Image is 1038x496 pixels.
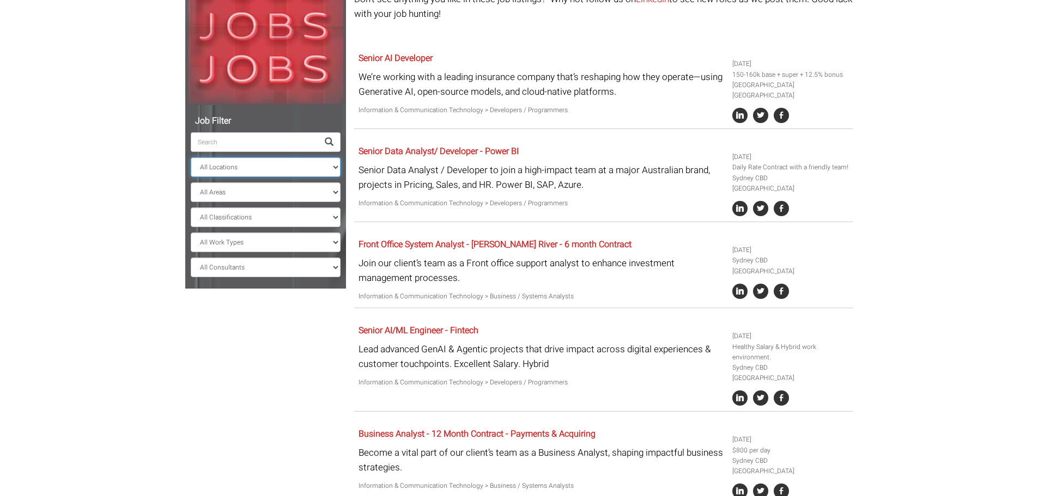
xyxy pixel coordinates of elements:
[359,377,724,388] p: Information & Communication Technology > Developers / Programmers
[732,80,849,101] li: [GEOGRAPHIC_DATA] [GEOGRAPHIC_DATA]
[359,145,519,158] a: Senior Data Analyst/ Developer - Power BI
[732,173,849,194] li: Sydney CBD [GEOGRAPHIC_DATA]
[732,363,849,383] li: Sydney CBD [GEOGRAPHIC_DATA]
[732,162,849,173] li: Daily Rate Contract with a friendly team!
[359,238,632,251] a: Front Office System Analyst - [PERSON_NAME] River - 6 month Contract
[732,331,849,341] li: [DATE]
[732,456,849,476] li: Sydney CBD [GEOGRAPHIC_DATA]
[359,445,724,475] p: Become a vital part of our client’s team as a Business Analyst, shaping impactful business strate...
[732,59,849,69] li: [DATE]
[359,198,724,209] p: Information & Communication Technology > Developers / Programmers
[359,291,724,302] p: Information & Communication Technology > Business / Systems Analysts
[359,70,724,99] p: We’re working with a leading insurance company that’s reshaping how they operate—using Generative...
[732,342,849,363] li: Healthy Salary & Hybrid work environment.
[732,70,849,80] li: 150-160k base + super + 12.5% bonus
[359,105,724,115] p: Information & Communication Technology > Developers / Programmers
[359,163,724,192] p: Senior Data Analyst / Developer to join a high-impact team at a major Australian brand, projects ...
[191,117,341,126] h5: Job Filter
[359,481,724,491] p: Information & Communication Technology > Business / Systems Analysts
[732,152,849,162] li: [DATE]
[732,245,849,255] li: [DATE]
[359,342,724,371] p: Lead advanced GenAI & Agentic projects that drive impact across digital experiences & customer to...
[359,427,596,440] a: Business Analyst - 12 Month Contract - Payments & Acquiring
[732,445,849,456] li: $800 per day
[359,52,433,65] a: Senior AI Developer
[191,132,318,152] input: Search
[732,255,849,276] li: Sydney CBD [GEOGRAPHIC_DATA]
[359,324,478,337] a: Senior AI/ML Engineer - Fintech
[732,434,849,445] li: [DATE]
[359,256,724,285] p: Join our client’s team as a Front office support analyst to enhance investment management processes.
